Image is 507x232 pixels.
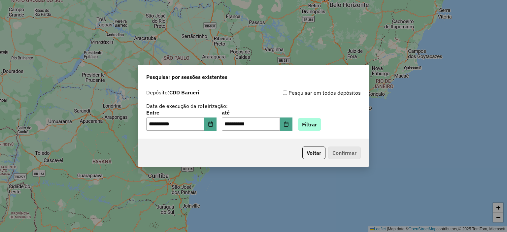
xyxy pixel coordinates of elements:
[298,118,321,131] button: Filtrar
[146,73,227,81] span: Pesquisar por sessões existentes
[280,117,292,131] button: Choose Date
[169,89,199,96] strong: CDD Barueri
[204,117,217,131] button: Choose Date
[302,147,325,159] button: Voltar
[146,102,228,110] label: Data de execução da roteirização:
[146,88,199,96] label: Depósito:
[146,109,217,116] label: Entre
[222,109,292,116] label: até
[253,89,361,97] div: Pesquisar em todos depósitos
